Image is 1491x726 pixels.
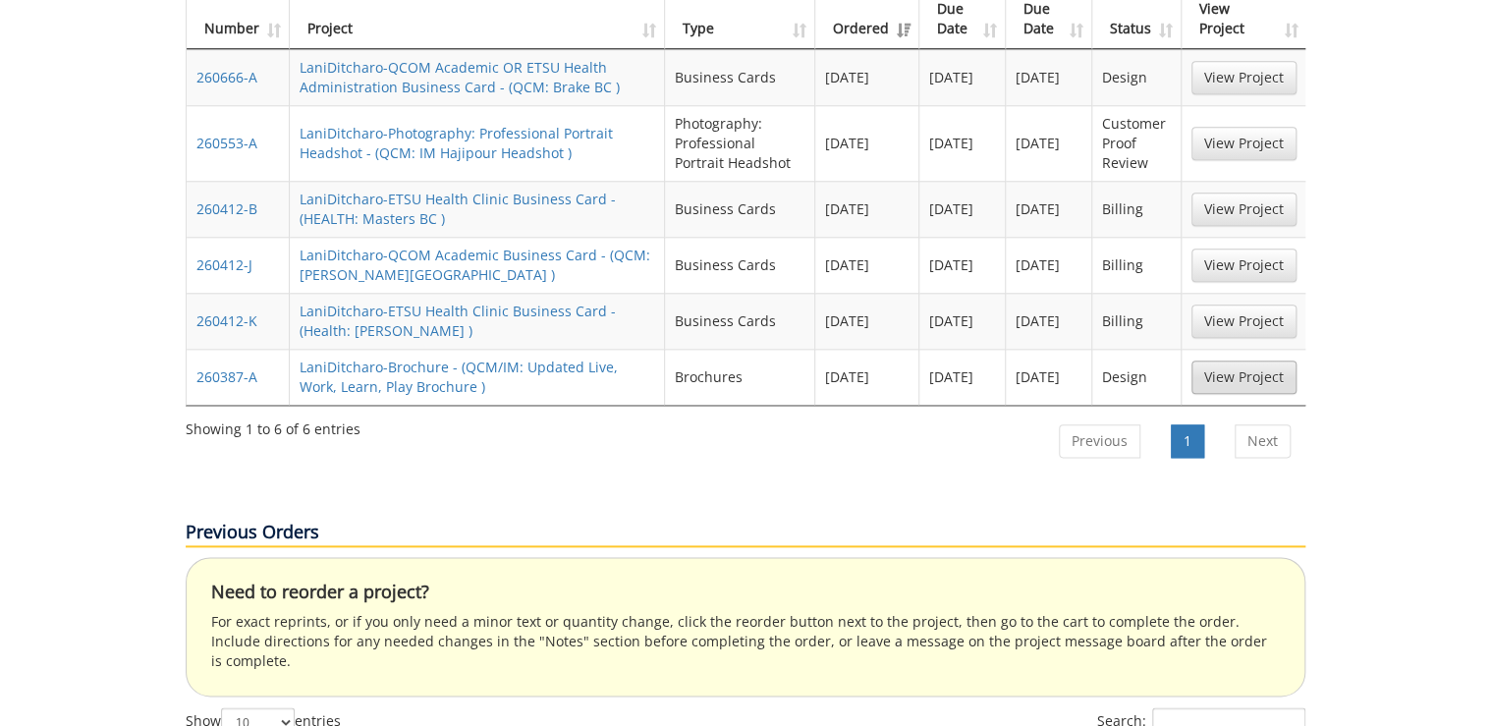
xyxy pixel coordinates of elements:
[815,181,919,237] td: [DATE]
[196,367,257,386] a: 260387-A
[1092,181,1182,237] td: Billing
[196,255,252,274] a: 260412-J
[1191,305,1297,338] a: View Project
[300,358,618,396] a: LaniDitcharo-Brochure - (QCM/IM: Updated Live, Work, Learn, Play Brochure )
[300,302,616,340] a: LaniDitcharo-ETSU Health Clinic Business Card - (Health: [PERSON_NAME] )
[1006,237,1092,293] td: [DATE]
[1006,49,1092,105] td: [DATE]
[665,49,815,105] td: Business Cards
[1006,349,1092,405] td: [DATE]
[186,520,1305,547] p: Previous Orders
[919,181,1006,237] td: [DATE]
[815,105,919,181] td: [DATE]
[300,58,620,96] a: LaniDitcharo-QCOM Academic OR ETSU Health Administration Business Card - (QCM: Brake BC )
[815,293,919,349] td: [DATE]
[665,181,815,237] td: Business Cards
[1006,181,1092,237] td: [DATE]
[1092,293,1182,349] td: Billing
[1191,249,1297,282] a: View Project
[1006,105,1092,181] td: [DATE]
[815,49,919,105] td: [DATE]
[1092,349,1182,405] td: Design
[919,293,1006,349] td: [DATE]
[665,237,815,293] td: Business Cards
[919,237,1006,293] td: [DATE]
[1191,127,1297,160] a: View Project
[919,105,1006,181] td: [DATE]
[196,134,257,152] a: 260553-A
[815,349,919,405] td: [DATE]
[186,412,360,439] div: Showing 1 to 6 of 6 entries
[1006,293,1092,349] td: [DATE]
[300,190,616,228] a: LaniDitcharo-ETSU Health Clinic Business Card - (HEALTH: Masters BC )
[300,246,650,284] a: LaniDitcharo-QCOM Academic Business Card - (QCM: [PERSON_NAME][GEOGRAPHIC_DATA] )
[1235,424,1291,458] a: Next
[665,293,815,349] td: Business Cards
[196,311,257,330] a: 260412-K
[919,49,1006,105] td: [DATE]
[1191,361,1297,394] a: View Project
[1191,61,1297,94] a: View Project
[1092,105,1182,181] td: Customer Proof Review
[1092,237,1182,293] td: Billing
[665,349,815,405] td: Brochures
[1092,49,1182,105] td: Design
[1191,193,1297,226] a: View Project
[211,583,1280,602] h4: Need to reorder a project?
[815,237,919,293] td: [DATE]
[665,105,815,181] td: Photography: Professional Portrait Headshot
[211,612,1280,671] p: For exact reprints, or if you only need a minor text or quantity change, click the reorder button...
[919,349,1006,405] td: [DATE]
[1171,424,1204,458] a: 1
[196,68,257,86] a: 260666-A
[1059,424,1140,458] a: Previous
[300,124,613,162] a: LaniDitcharo-Photography: Professional Portrait Headshot - (QCM: IM Hajipour Headshot )
[196,199,257,218] a: 260412-B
